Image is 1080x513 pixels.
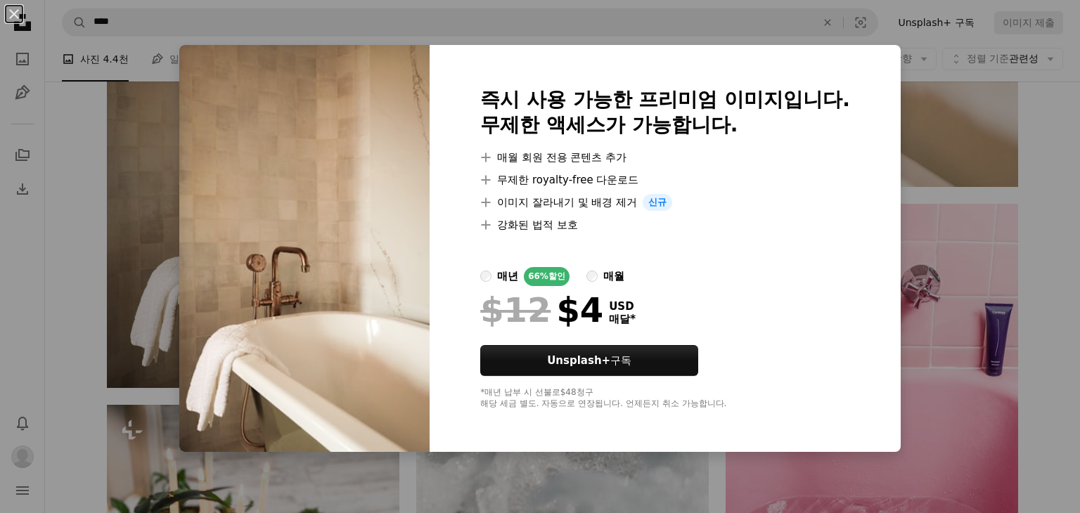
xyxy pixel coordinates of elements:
li: 무제한 royalty-free 다운로드 [480,171,850,188]
span: USD [609,300,636,313]
h2: 즉시 사용 가능한 프리미엄 이미지입니다. 무제한 액세스가 가능합니다. [480,87,850,138]
div: 매월 [603,268,624,285]
strong: Unsplash+ [547,354,610,367]
div: 66% 할인 [524,267,570,286]
span: $12 [480,292,551,328]
span: 신규 [643,194,672,211]
div: $4 [480,292,603,328]
li: 이미지 잘라내기 및 배경 제거 [480,194,850,211]
a: Unsplash+구독 [480,345,698,376]
input: 매월 [586,271,598,282]
div: 매년 [497,268,518,285]
div: *매년 납부 시 선불로 $48 청구 해당 세금 별도. 자동으로 연장됩니다. 언제든지 취소 가능합니다. [480,387,850,410]
img: premium_photo-1668073509170-28228fe5dfe0 [179,45,430,452]
li: 강화된 법적 보호 [480,216,850,233]
input: 매년66%할인 [480,271,491,282]
li: 매월 회원 전용 콘텐츠 추가 [480,149,850,166]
